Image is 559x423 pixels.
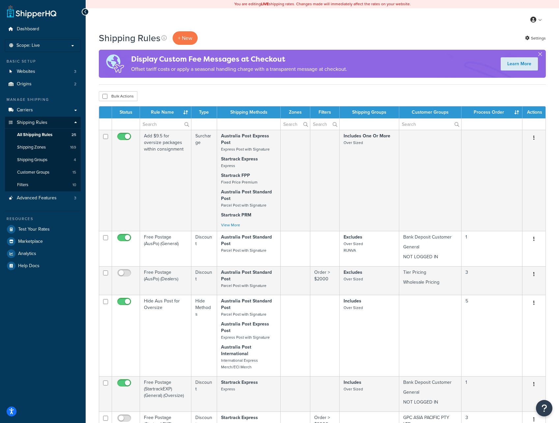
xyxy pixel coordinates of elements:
td: Free Postage (AusPo) (General) [140,231,191,266]
td: Add $9.5 for oversize packages within consignment [140,130,191,231]
a: Shipping Rules [5,117,81,129]
span: 3 [74,195,76,201]
th: Zones [281,106,310,118]
small: Over Sized [344,386,363,392]
a: Settings [525,34,546,43]
b: LIVE [261,1,269,7]
li: Websites [5,66,81,78]
td: Hide Methods [191,295,217,376]
strong: Startrack Express [221,379,258,386]
a: Advanced Features 3 [5,192,81,204]
li: Customer Groups [5,166,81,179]
td: Surcharge [191,130,217,231]
span: Shipping Zones [17,145,46,150]
span: Origins [17,81,32,87]
li: All Shipping Rules [5,129,81,141]
strong: Startrack FPP [221,172,250,179]
strong: Australia Post Express Post [221,321,269,334]
strong: Australia Post Standard Post [221,269,272,282]
th: Customer Groups [399,106,461,118]
a: Origins 2 [5,78,81,90]
a: Marketplace [5,236,81,247]
p: Offset tariff costs or apply a seasonal handling charge with a transparent message at checkout. [131,65,347,74]
td: Tier Pricing [399,266,461,295]
a: ShipperHQ Home [7,5,56,18]
th: Filters [310,106,340,118]
span: 169 [70,145,76,150]
h1: Shipping Rules [99,32,160,44]
a: Help Docs [5,260,81,272]
strong: Australia Post Standard Post [221,297,272,311]
button: Open Resource Center [536,400,552,416]
button: Bulk Actions [99,91,137,101]
div: Manage Shipping [5,97,81,102]
a: Customer Groups 15 [5,166,81,179]
strong: Excludes [344,234,362,240]
input: Search [310,119,339,130]
td: Free Postage (StartrackEXP) (General) (Oversize) [140,376,191,411]
a: Analytics [5,248,81,260]
th: Type [191,106,217,118]
small: Parcel Post with Signature [221,311,266,317]
span: Shipping Groups [17,157,47,163]
small: Parcel Post with Signature [221,247,266,253]
td: Hide Aus Post for Oversize [140,295,191,376]
li: Shipping Zones [5,141,81,154]
small: Over Sized [344,305,363,311]
td: Order > $2000 [310,266,340,295]
p: Wholesale Pricing [403,279,457,286]
small: Over Sized [344,140,363,146]
th: Shipping Groups [340,106,399,118]
th: Process Order : activate to sort column ascending [461,106,522,118]
span: Help Docs [18,263,40,269]
li: Shipping Rules [5,117,81,192]
li: Origins [5,78,81,90]
span: Scope: Live [16,43,40,48]
p: NOT LOGGED IN [403,254,457,260]
img: duties-banner-06bc72dcb5fe05cb3f9472aba00be2ae8eb53ab6f0d8bb03d382ba314ac3c341.png [99,50,131,78]
strong: Includes [344,297,361,304]
p: General [403,389,457,396]
strong: Australia Post Standard Post [221,234,272,247]
td: 1 [461,231,522,266]
td: Discount [191,266,217,295]
span: 2 [74,81,76,87]
span: 15 [72,170,76,175]
td: Bank Deposit Customer [399,376,461,411]
a: Shipping Groups 4 [5,154,81,166]
span: 25 [71,132,76,138]
td: Discount [191,376,217,411]
span: Shipping Rules [17,120,47,126]
small: Fixed Price Premium [221,179,258,185]
small: Over Sized RUNVA [344,241,363,253]
a: Test Your Rates [5,223,81,235]
strong: Australia Post International [221,344,251,357]
td: Free Postage (AusPo) (Dealers) [140,266,191,295]
strong: Includes [344,379,361,386]
span: 4 [74,157,76,163]
strong: Includes One Or More [344,132,390,139]
p: + New [173,31,198,45]
th: Actions [522,106,545,118]
a: View More [221,222,240,228]
a: Dashboard [5,23,81,35]
strong: Excludes [344,269,362,276]
div: Basic Setup [5,59,81,64]
span: Marketplace [18,239,43,244]
small: Over Sized [344,276,363,282]
th: Rule Name : activate to sort column ascending [140,106,191,118]
span: 3 [74,69,76,74]
input: Search [140,119,191,130]
a: Carriers [5,104,81,116]
span: All Shipping Rules [17,132,52,138]
a: Websites 3 [5,66,81,78]
small: Parcel Post with Signature [221,202,266,208]
th: Shipping Methods [217,106,281,118]
div: Resources [5,216,81,222]
a: All Shipping Rules 25 [5,129,81,141]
